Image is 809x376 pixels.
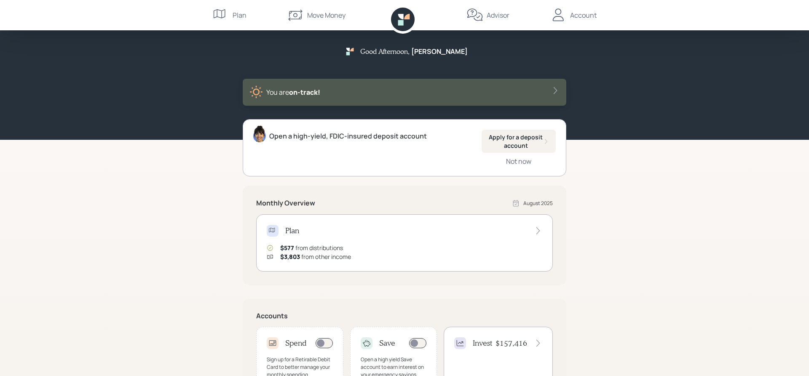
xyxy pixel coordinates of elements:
[289,88,320,97] span: on‑track!
[256,312,553,320] h5: Accounts
[269,131,427,141] div: Open a high-yield, FDIC-insured deposit account
[523,200,553,207] div: August 2025
[506,157,531,166] div: Not now
[379,339,395,348] h4: Save
[256,199,315,207] h5: Monthly Overview
[280,253,300,261] span: $3,803
[488,133,549,149] div: Apply for a deposit account
[249,85,263,99] img: sunny-XHVQM73Q.digested.png
[253,125,266,142] img: treva-nostdahl-headshot.png
[360,47,410,55] h5: Good Afternoon ,
[266,87,320,97] div: You are
[307,10,346,20] div: Move Money
[487,10,509,20] div: Advisor
[285,339,307,348] h4: Spend
[570,10,597,20] div: Account
[411,48,468,56] h5: [PERSON_NAME]
[496,339,527,348] h4: $157,416
[280,244,294,252] span: $577
[473,339,492,348] h4: Invest
[233,10,246,20] div: Plan
[482,130,556,153] button: Apply for a deposit account
[285,226,299,235] h4: Plan
[280,252,351,261] div: from other income
[280,243,343,252] div: from distributions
